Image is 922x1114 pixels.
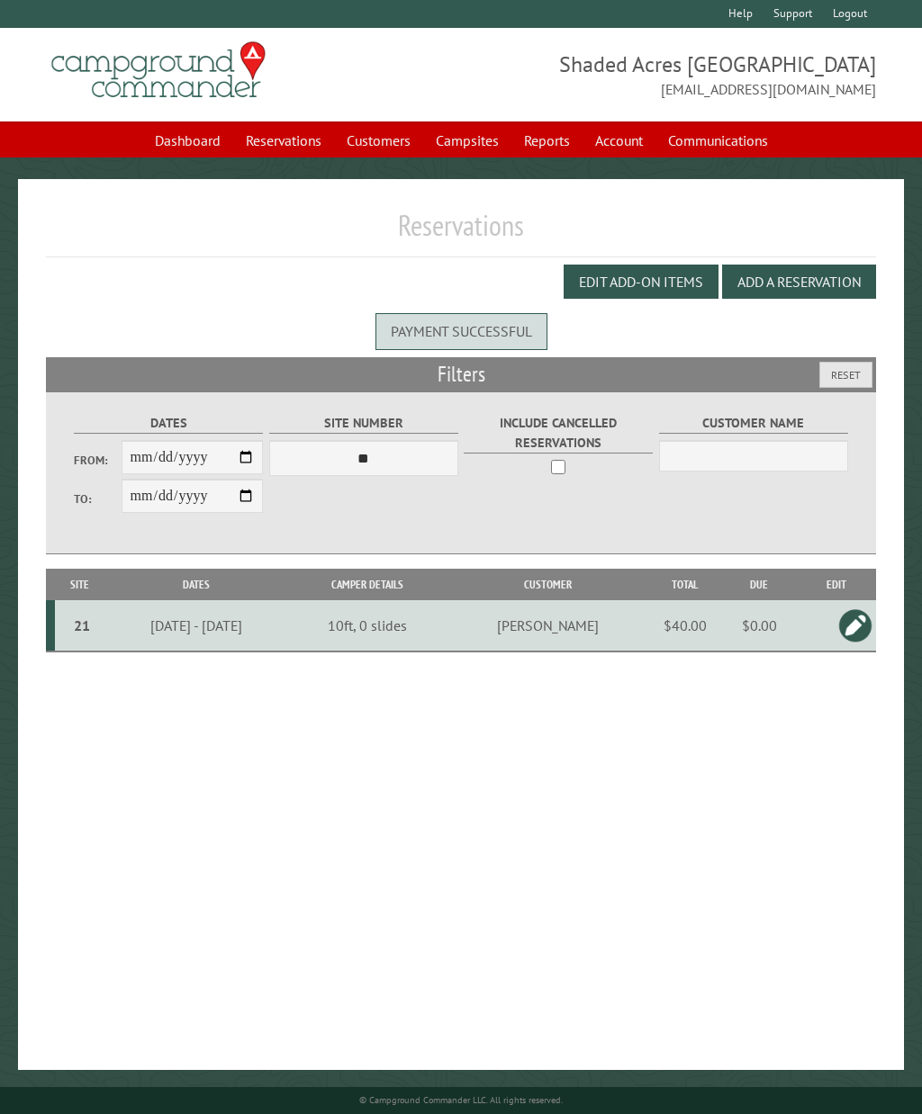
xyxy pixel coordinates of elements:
h1: Reservations [46,208,876,257]
label: Include Cancelled Reservations [464,413,653,453]
td: $40.00 [649,600,721,651]
td: $0.00 [721,600,798,651]
img: Campground Commander [46,35,271,105]
div: [DATE] - [DATE] [107,616,285,634]
td: [PERSON_NAME] [447,600,649,651]
label: From: [74,452,122,469]
th: Due [721,569,798,600]
a: Account [584,123,654,157]
div: 21 [62,616,102,634]
button: Add a Reservation [722,265,876,299]
a: Customers [336,123,421,157]
td: 10ft, 0 slides [287,600,447,651]
th: Site [55,569,104,600]
th: Edit [798,569,876,600]
label: Site Number [269,413,458,434]
th: Dates [104,569,287,600]
th: Camper Details [287,569,447,600]
a: Reservations [235,123,332,157]
th: Total [649,569,721,600]
span: Shaded Acres [GEOGRAPHIC_DATA] [EMAIL_ADDRESS][DOMAIN_NAME] [461,49,876,100]
a: Campsites [425,123,510,157]
div: Payment successful [375,313,547,349]
h2: Filters [46,357,876,391]
label: To: [74,490,122,508]
th: Customer [447,569,649,600]
button: Reset [819,362,872,388]
a: Communications [657,123,779,157]
button: Edit Add-on Items [564,265,719,299]
label: Customer Name [659,413,848,434]
label: Dates [74,413,263,434]
a: Dashboard [144,123,231,157]
small: © Campground Commander LLC. All rights reserved. [359,1094,563,1106]
a: Reports [513,123,581,157]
